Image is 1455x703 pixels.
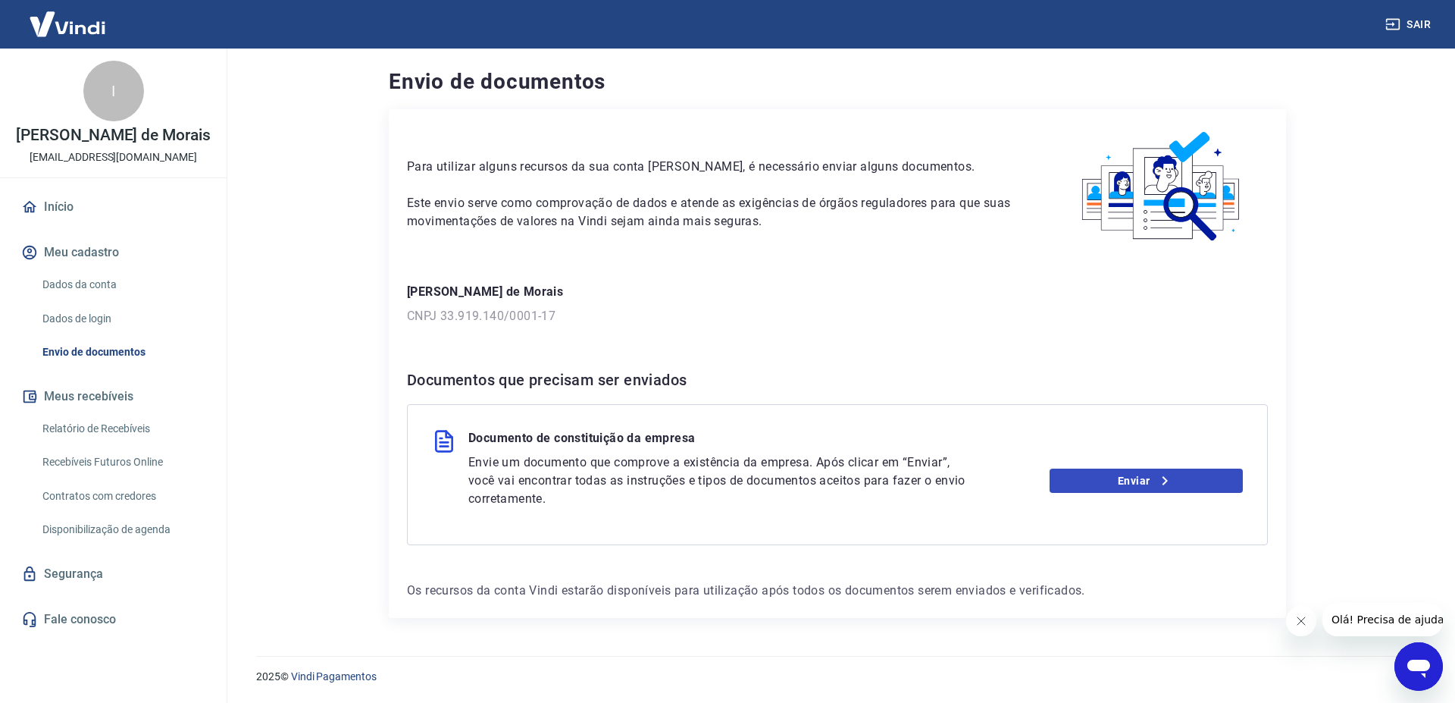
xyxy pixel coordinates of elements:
a: Relatório de Recebíveis [36,413,208,444]
a: Segurança [18,557,208,591]
p: Este envio serve como comprovação de dados e atende as exigências de órgãos reguladores para que ... [407,194,1020,231]
a: Enviar [1050,469,1244,493]
iframe: Botão para abrir a janela de mensagens [1394,642,1443,691]
iframe: Mensagem da empresa [1322,603,1443,636]
p: Para utilizar alguns recursos da sua conta [PERSON_NAME], é necessário enviar alguns documentos. [407,158,1020,176]
p: Documento de constituição da empresa [468,429,695,453]
span: Olá! Precisa de ajuda? [9,11,127,23]
p: CNPJ 33.919.140/0001-17 [407,307,1268,325]
iframe: Fechar mensagem [1286,606,1316,636]
a: Disponibilização de agenda [36,514,208,545]
p: [PERSON_NAME] de Morais [16,127,211,143]
img: waiting_documents.41d9841a9773e5fdf392cede4d13b617.svg [1056,127,1268,246]
p: Os recursos da conta Vindi estarão disponíveis para utilização após todos os documentos serem env... [407,582,1268,600]
button: Meu cadastro [18,236,208,269]
a: Início [18,190,208,224]
a: Dados da conta [36,269,208,300]
a: Recebíveis Futuros Online [36,447,208,478]
img: Vindi [18,1,117,47]
button: Sair [1382,11,1437,39]
h6: Documentos que precisam ser enviados [407,368,1268,392]
div: I [83,61,144,121]
a: Contratos com credores [36,481,208,512]
p: Envie um documento que comprove a existência da empresa. Após clicar em “Enviar”, você vai encont... [468,453,972,508]
a: Envio de documentos [36,337,208,368]
p: [PERSON_NAME] de Morais [407,283,1268,301]
a: Vindi Pagamentos [291,670,377,683]
p: [EMAIL_ADDRESS][DOMAIN_NAME] [30,149,197,165]
img: file.3f2e98d22047474d3a157069828955b5.svg [432,429,456,453]
a: Fale conosco [18,603,208,636]
button: Meus recebíveis [18,380,208,413]
h4: Envio de documentos [389,67,1286,97]
a: Dados de login [36,303,208,334]
p: 2025 © [256,669,1419,685]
